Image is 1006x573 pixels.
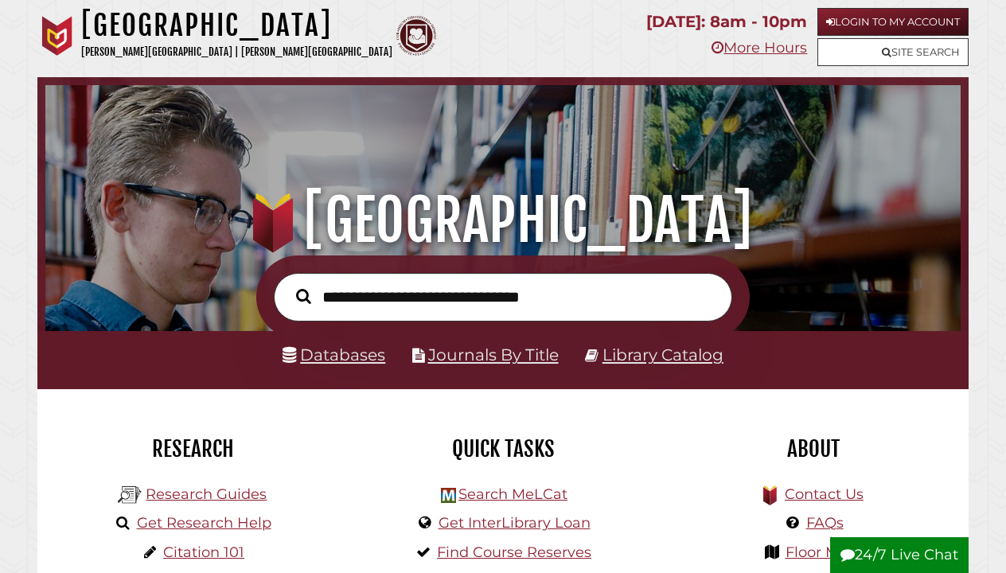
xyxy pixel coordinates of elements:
[288,285,319,308] button: Search
[458,485,567,503] a: Search MeLCat
[785,485,864,503] a: Contact Us
[712,39,807,57] a: More Hours
[60,185,946,255] h1: [GEOGRAPHIC_DATA]
[396,16,436,56] img: Calvin Theological Seminary
[360,435,646,462] h2: Quick Tasks
[296,288,311,304] i: Search
[118,483,142,507] img: Hekman Library Logo
[439,514,591,532] a: Get InterLibrary Loan
[806,514,844,532] a: FAQs
[283,345,385,364] a: Databases
[817,8,969,36] a: Login to My Account
[137,514,271,532] a: Get Research Help
[646,8,807,36] p: [DATE]: 8am - 10pm
[786,544,864,561] a: Floor Maps
[37,16,77,56] img: Calvin University
[49,435,336,462] h2: Research
[602,345,723,364] a: Library Catalog
[81,8,392,43] h1: [GEOGRAPHIC_DATA]
[428,345,559,364] a: Journals By Title
[81,43,392,61] p: [PERSON_NAME][GEOGRAPHIC_DATA] | [PERSON_NAME][GEOGRAPHIC_DATA]
[163,544,244,561] a: Citation 101
[437,544,591,561] a: Find Course Reserves
[670,435,957,462] h2: About
[441,488,456,503] img: Hekman Library Logo
[146,485,267,503] a: Research Guides
[817,38,969,66] a: Site Search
